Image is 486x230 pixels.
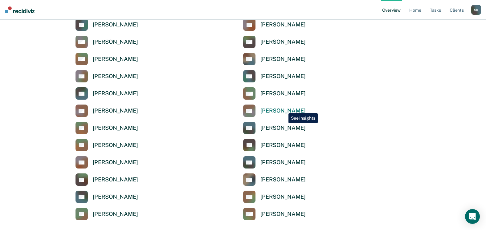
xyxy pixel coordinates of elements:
[243,105,306,117] a: [PERSON_NAME]
[5,6,35,13] img: Recidiviz
[76,173,138,186] a: [PERSON_NAME]
[76,36,138,48] a: [PERSON_NAME]
[93,56,138,63] div: [PERSON_NAME]
[243,87,306,100] a: [PERSON_NAME]
[243,18,306,31] a: [PERSON_NAME]
[260,38,306,46] div: [PERSON_NAME]
[260,193,306,200] div: [PERSON_NAME]
[243,53,306,65] a: [PERSON_NAME]
[76,70,138,82] a: [PERSON_NAME]
[471,5,481,15] button: SK
[260,142,306,149] div: [PERSON_NAME]
[93,142,138,149] div: [PERSON_NAME]
[471,5,481,15] div: S K
[243,122,306,134] a: [PERSON_NAME]
[93,176,138,183] div: [PERSON_NAME]
[465,209,480,224] div: Open Intercom Messenger
[76,87,138,100] a: [PERSON_NAME]
[93,107,138,114] div: [PERSON_NAME]
[76,105,138,117] a: [PERSON_NAME]
[260,73,306,80] div: [PERSON_NAME]
[260,90,306,97] div: [PERSON_NAME]
[243,70,306,82] a: [PERSON_NAME]
[93,73,138,80] div: [PERSON_NAME]
[93,38,138,46] div: [PERSON_NAME]
[260,125,306,132] div: [PERSON_NAME]
[260,56,306,63] div: [PERSON_NAME]
[93,90,138,97] div: [PERSON_NAME]
[93,193,138,200] div: [PERSON_NAME]
[260,211,306,218] div: [PERSON_NAME]
[243,208,306,220] a: [PERSON_NAME]
[260,159,306,166] div: [PERSON_NAME]
[260,176,306,183] div: [PERSON_NAME]
[243,156,306,169] a: [PERSON_NAME]
[260,107,306,114] div: [PERSON_NAME]
[93,211,138,218] div: [PERSON_NAME]
[93,21,138,28] div: [PERSON_NAME]
[76,208,138,220] a: [PERSON_NAME]
[76,156,138,169] a: [PERSON_NAME]
[76,53,138,65] a: [PERSON_NAME]
[243,191,306,203] a: [PERSON_NAME]
[76,122,138,134] a: [PERSON_NAME]
[243,139,306,151] a: [PERSON_NAME]
[76,139,138,151] a: [PERSON_NAME]
[243,173,306,186] a: [PERSON_NAME]
[76,18,138,31] a: [PERSON_NAME]
[76,191,138,203] a: [PERSON_NAME]
[93,125,138,132] div: [PERSON_NAME]
[93,159,138,166] div: [PERSON_NAME]
[260,21,306,28] div: [PERSON_NAME]
[243,36,306,48] a: [PERSON_NAME]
